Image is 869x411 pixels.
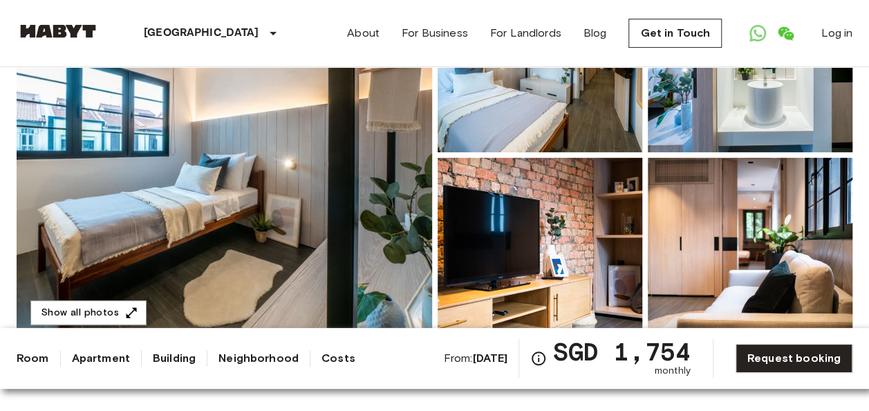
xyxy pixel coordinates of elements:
[628,19,722,48] a: Get in Touch
[821,25,852,42] a: Log in
[438,158,642,339] img: Picture of unit SG-01-027-006-02
[744,19,772,47] a: Open WhatsApp
[472,351,507,365] b: [DATE]
[218,350,299,367] a: Neighborhood
[72,350,130,367] a: Apartment
[655,364,691,378] span: monthly
[648,158,852,339] img: Picture of unit SG-01-027-006-02
[772,19,799,47] a: Open WeChat
[347,25,380,42] a: About
[552,339,690,364] span: SGD 1,754
[17,350,49,367] a: Room
[736,344,852,373] a: Request booking
[321,350,355,367] a: Costs
[530,350,547,367] svg: Check cost overview for full price breakdown. Please note that discounts apply to new joiners onl...
[402,25,468,42] a: For Business
[153,350,196,367] a: Building
[144,25,259,42] p: [GEOGRAPHIC_DATA]
[583,25,607,42] a: Blog
[17,24,100,38] img: Habyt
[30,300,147,326] button: Show all photos
[444,351,508,366] span: From:
[490,25,561,42] a: For Landlords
